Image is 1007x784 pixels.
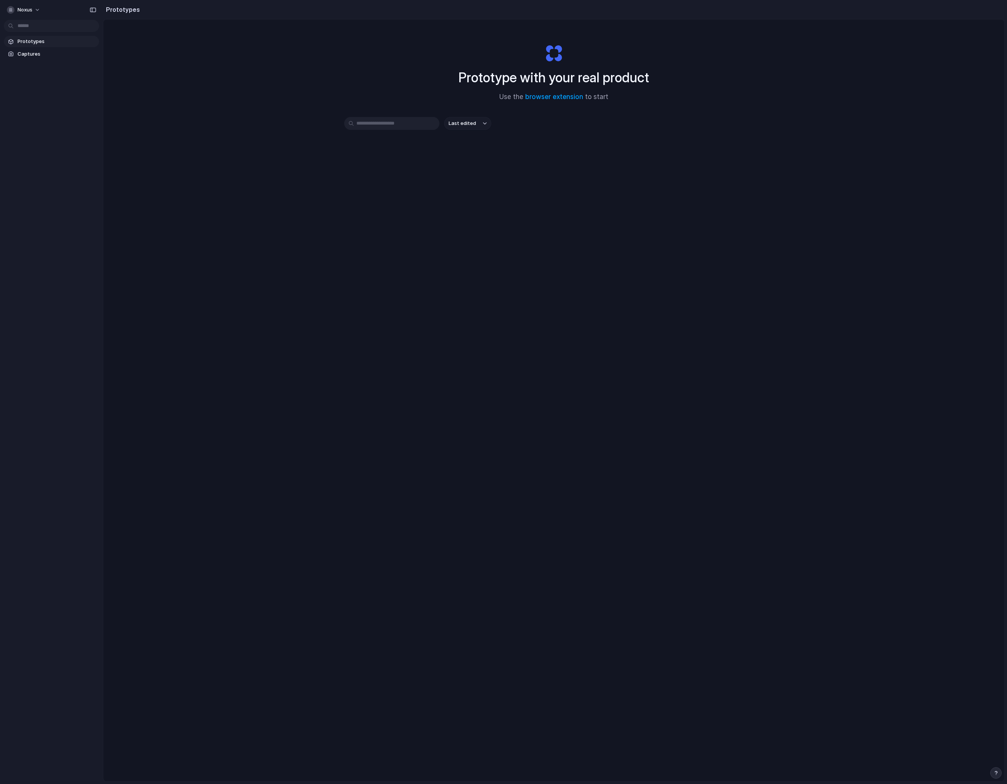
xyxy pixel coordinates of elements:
[18,50,96,58] span: Captures
[4,48,99,60] a: Captures
[4,4,44,16] button: Noxus
[18,6,32,14] span: Noxus
[4,36,99,47] a: Prototypes
[449,120,476,127] span: Last edited
[459,67,649,88] h1: Prototype with your real product
[499,92,608,102] span: Use the to start
[18,38,96,45] span: Prototypes
[103,5,140,14] h2: Prototypes
[444,117,491,130] button: Last edited
[525,93,583,101] a: browser extension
